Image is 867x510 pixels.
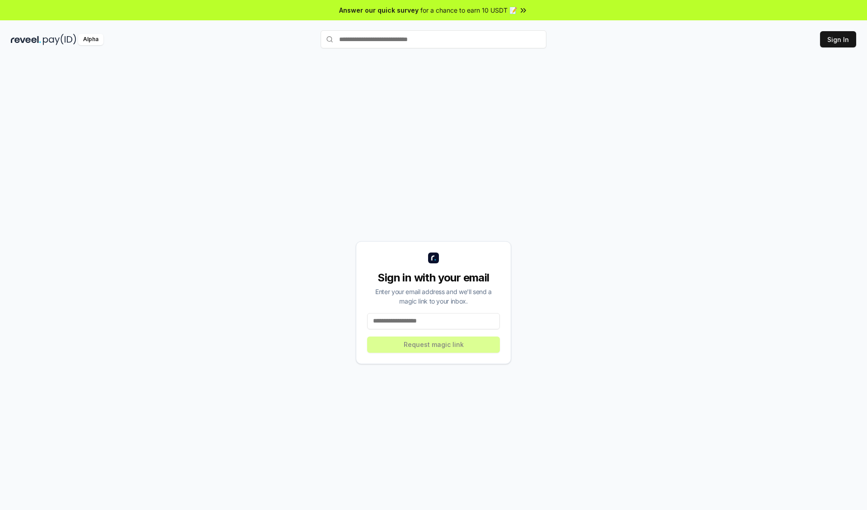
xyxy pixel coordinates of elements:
img: logo_small [428,253,439,263]
span: Answer our quick survey [339,5,419,15]
div: Enter your email address and we’ll send a magic link to your inbox. [367,287,500,306]
div: Sign in with your email [367,271,500,285]
img: reveel_dark [11,34,41,45]
img: pay_id [43,34,76,45]
div: Alpha [78,34,103,45]
button: Sign In [820,31,856,47]
span: for a chance to earn 10 USDT 📝 [420,5,517,15]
